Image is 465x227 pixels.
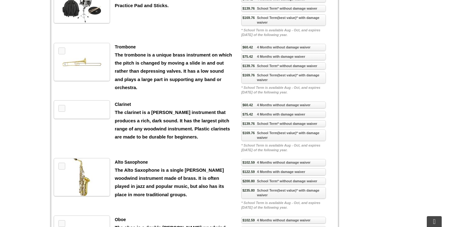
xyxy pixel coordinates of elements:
[242,170,255,174] span: $122.59
[115,158,232,166] div: Alto Saxophone
[241,53,326,60] a: $75.424 Months with damage waiver
[58,48,65,54] a: MP3 Clip
[242,131,255,135] span: $169.76
[241,143,326,152] em: * School Term is available Aug - Oct, and expires [DATE] of the following year.
[242,160,255,165] span: $102.59
[62,101,101,138] img: th_1fc34dab4bdaff02a3697e89cb8f30dd_1328556165CLAR.jpg
[241,201,326,210] em: * School Term is available Aug - Oct, and expires [DATE] of the following year.
[242,64,255,68] span: $139.76
[242,6,255,11] span: $139.76
[241,120,326,127] a: $139.76School Term* without damage waiver
[58,220,65,227] a: MP3 Clip
[241,129,326,141] a: $169.76School Term(best value)* with damage waiver
[115,167,224,197] strong: The Alto Saxophone is a single [PERSON_NAME] woodwind instrument made of brass. It is often playe...
[242,179,255,184] span: $200.80
[241,217,326,224] a: $102.594 Months without damage waiver
[241,44,326,51] a: $60.424 Months without damage waiver
[241,168,326,175] a: $122.594 Months with damage waiver
[242,16,255,20] span: $169.76
[241,85,326,95] em: * School Term is available Aug - Oct, and expires [DATE] of the following year.
[115,52,232,90] strong: The trombone is a unique brass instrument on which the pitch is changed by moving a slide in and ...
[58,163,65,170] a: MP3 Clip
[115,100,232,108] div: Clarinet
[242,121,255,126] span: $139.76
[62,158,101,196] img: th_1fc34dab4bdaff02a3697e89cb8f30dd_1334254906ASAX.jpg
[241,14,326,26] a: $169.76School Term(best value)* with damage waiver
[241,102,326,109] a: $60.424 Months without damage waiver
[241,159,326,166] a: $102.594 Months without damage waiver
[58,105,65,112] a: MP3 Clip
[62,43,101,81] img: th_1fc34dab4bdaff02a3697e89cb8f30dd_1334255069TBONE.jpg
[242,103,253,107] span: $60.42
[242,112,253,117] span: $75.42
[241,5,326,12] a: $139.76School Term* without damage waiver
[115,110,230,139] strong: The clarinet is a [PERSON_NAME] instrument that produces a rich, dark sound. It has the largest p...
[241,178,326,185] a: $200.80School Term* without damage waiver
[115,216,232,224] div: Oboe
[115,43,232,51] div: Trombone
[242,188,255,193] span: $235.80
[241,111,326,118] a: $75.424 Months with damage waiver
[242,73,255,78] span: $169.76
[241,72,326,84] a: $169.76School Term(best value)* with damage waiver
[241,28,326,37] em: * School Term is available Aug - Oct, and expires [DATE] of the following year.
[242,218,255,223] span: $102.59
[242,45,253,50] span: $60.42
[242,54,253,59] span: $75.42
[241,62,326,70] a: $139.76School Term* without damage waiver
[241,187,326,199] a: $235.80School Term(best value)* with damage waiver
